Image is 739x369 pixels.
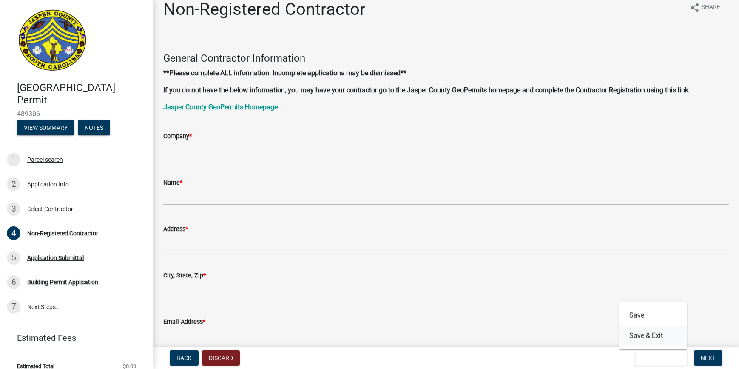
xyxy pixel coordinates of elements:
[27,206,73,212] div: Select Contractor
[163,273,206,279] label: City, State, Zip
[123,363,136,369] span: $0.00
[78,120,110,135] button: Notes
[7,153,20,166] div: 1
[619,305,687,326] button: Save
[27,230,98,236] div: Non-Registered Contractor
[702,3,720,13] span: Share
[694,350,722,366] button: Next
[202,350,240,366] button: Discard
[7,202,20,216] div: 3
[7,226,20,240] div: 4
[78,125,110,132] wm-modal-confirm: Notes
[163,69,406,77] strong: **Please complete ALL information. Incomplete applications may be dismissed**
[176,355,192,361] span: Back
[17,125,74,132] wm-modal-confirm: Summary
[17,110,136,118] span: 489306
[690,3,700,13] i: share
[170,350,199,366] button: Back
[17,120,74,135] button: View Summary
[7,177,20,191] div: 2
[7,329,139,346] a: Estimated Fees
[27,279,98,285] div: Building Permit Application
[163,319,205,325] label: Email Address
[17,82,146,106] h4: [GEOGRAPHIC_DATA] Permit
[619,326,687,346] button: Save & Exit
[27,157,63,163] div: Parcel search
[619,302,687,349] div: Save & Exit
[163,103,278,111] a: Jasper County GeoPermits Homepage
[7,275,20,289] div: 6
[27,255,84,261] div: Application Submittal
[701,355,716,361] span: Next
[163,180,182,186] label: Name
[636,350,687,366] button: Save & Exit
[163,226,188,232] label: Address
[17,363,54,369] span: Estimated Total
[163,86,690,94] strong: If you do not have the below information, you may have your contractor go to the Jasper County Ge...
[7,300,20,314] div: 7
[17,9,88,73] img: Jasper County, South Carolina
[27,181,69,187] div: Application Info
[7,251,20,265] div: 5
[163,134,192,140] label: Company
[642,355,675,361] span: Save & Exit
[163,52,729,65] h4: General Contractor Information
